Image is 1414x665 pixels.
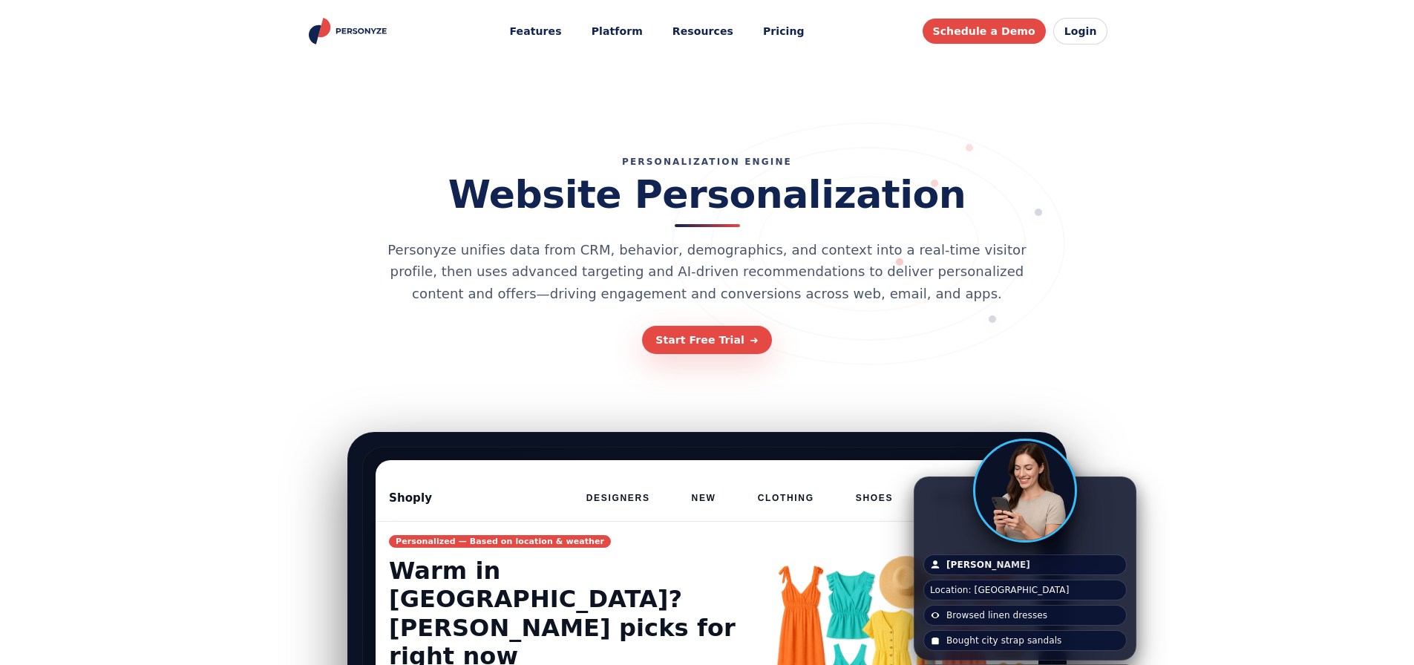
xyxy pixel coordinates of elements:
header: Personyze site header [292,7,1123,56]
span: Location: [GEOGRAPHIC_DATA] [930,583,1069,597]
h1: Website Personalization [448,174,966,227]
p: PERSONALIZATION ENGINE [622,157,792,167]
span: Browsed linen dresses [946,609,1047,622]
a: Pricing [753,18,815,45]
nav: Menu [575,485,1025,511]
a: Start Free Trial [642,326,772,354]
button: NEW [680,485,728,511]
button: Resources [662,18,744,45]
span: Personalized — Based on location & weather [389,535,611,548]
strong: [PERSON_NAME] [946,560,1030,570]
nav: Main menu [499,18,814,45]
a: Login [1053,18,1108,45]
button: CLOTHING [746,485,826,511]
span: ➜ [750,335,759,345]
button: DESIGNERS [575,485,662,511]
img: Personyze [307,18,392,45]
p: Personyze unifies data from CRM, behavior, demographics, and context into a real-time visitor pro... [373,239,1041,305]
a: Platform [581,18,653,45]
button: Features [499,18,572,45]
img: Visitor avatar [975,441,1075,540]
span: Bought city strap sandals [946,634,1061,647]
a: Personyze home [307,18,392,45]
button: SHOES [844,485,905,511]
div: Shoply [389,490,432,507]
a: Schedule a Demo [923,19,1046,44]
